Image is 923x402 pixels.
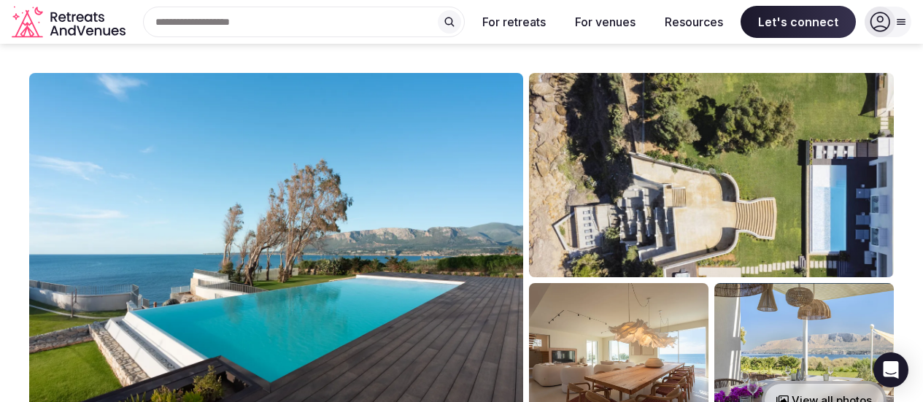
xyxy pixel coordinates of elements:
[741,6,856,38] span: Let's connect
[12,6,128,39] svg: Retreats and Venues company logo
[12,6,128,39] a: Visit the homepage
[653,6,735,38] button: Resources
[529,73,894,277] img: Venue gallery photo
[471,6,557,38] button: For retreats
[563,6,647,38] button: For venues
[873,352,908,387] div: Open Intercom Messenger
